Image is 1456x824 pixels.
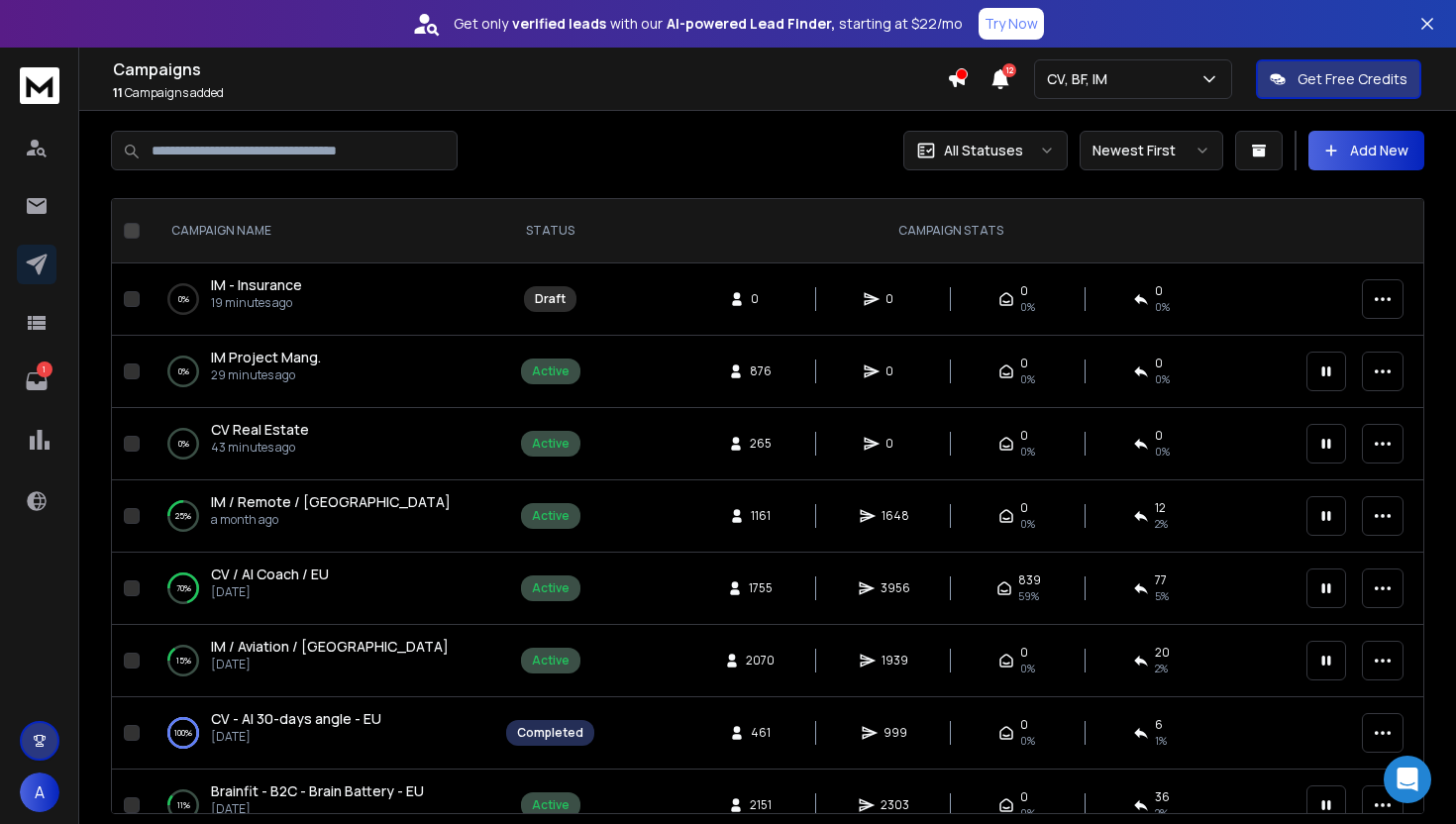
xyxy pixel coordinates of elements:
th: STATUS [494,199,606,263]
p: 19 minutes ago [211,295,302,311]
button: A [20,772,59,812]
span: 0 [885,291,905,307]
span: 461 [751,725,771,741]
p: 25 % [175,506,191,526]
strong: verified leads [512,14,606,34]
a: Brainfit - B2C - Brain Battery - EU [211,781,424,801]
p: 29 minutes ago [211,367,321,383]
p: 11 % [177,795,190,815]
span: 2303 [881,797,909,813]
span: 3956 [881,580,910,596]
td: 0%CV Real Estate43 minutes ago [148,408,494,480]
span: 12 [1155,500,1166,516]
p: Get only with our starting at $22/mo [454,14,963,34]
a: IM Project Mang. [211,348,321,367]
span: 999 [884,725,907,741]
span: 876 [750,363,772,379]
span: 77 [1155,572,1167,588]
span: 2151 [750,797,772,813]
span: 0 [1155,356,1163,371]
p: a month ago [211,512,451,528]
p: 0 % [178,289,189,309]
span: 0 [1020,283,1028,299]
th: CAMPAIGN STATS [606,199,1295,263]
div: Active [532,363,570,379]
a: IM / Remote / [GEOGRAPHIC_DATA] [211,492,451,512]
span: 2 % [1155,661,1168,676]
span: 0 [1020,717,1028,733]
span: 0 [1020,356,1028,371]
strong: AI-powered Lead Finder, [667,14,835,34]
span: 6 [1155,717,1163,733]
span: 1648 [882,508,909,524]
p: [DATE] [211,584,329,600]
p: [DATE] [211,657,449,672]
p: Get Free Credits [1298,69,1407,89]
span: 59 % [1018,588,1039,604]
div: Active [532,508,570,524]
th: CAMPAIGN NAME [148,199,494,263]
a: IM / Aviation / [GEOGRAPHIC_DATA] [211,637,449,657]
p: 0 % [178,434,189,454]
span: 0 [885,363,905,379]
a: CV Real Estate [211,420,309,440]
td: 25%IM / Remote / [GEOGRAPHIC_DATA]a month ago [148,480,494,553]
p: 0 % [178,361,189,381]
span: 0% [1020,371,1035,387]
span: 1161 [751,508,771,524]
span: 0% [1020,661,1035,676]
span: 0% [1020,299,1035,315]
span: 0 [1155,428,1163,444]
span: CV Real Estate [211,420,309,439]
a: IM - Insurance [211,275,302,295]
button: Newest First [1080,131,1223,170]
span: 839 [1018,572,1041,588]
span: 36 [1155,789,1170,805]
span: 0% [1020,516,1035,532]
td: 0%IM Project Mang.29 minutes ago [148,336,494,408]
td: 0%IM - Insurance19 minutes ago [148,263,494,336]
td: 70%CV / AI Coach / EU[DATE] [148,553,494,625]
div: Open Intercom Messenger [1384,756,1431,803]
span: 0% [1155,371,1170,387]
span: 0% [1020,444,1035,460]
p: 1 [37,361,52,377]
a: CV - AI 30-days angle - EU [211,709,381,729]
span: IM - Insurance [211,275,302,294]
span: 0% [1020,733,1035,749]
div: Active [532,797,570,813]
span: 0 [1020,789,1028,805]
span: 2 % [1155,516,1168,532]
span: 0 [1020,645,1028,661]
td: 100%CV - AI 30-days angle - EU[DATE] [148,697,494,770]
span: 0 [1155,283,1163,299]
p: 43 minutes ago [211,440,309,456]
span: 265 [750,436,772,452]
span: Brainfit - B2C - Brain Battery - EU [211,781,424,800]
span: IM Project Mang. [211,348,321,366]
a: CV / AI Coach / EU [211,565,329,584]
span: 0 [1020,428,1028,444]
span: 12 [1002,63,1016,77]
span: 0 [1020,500,1028,516]
span: 2 % [1155,805,1168,821]
span: IM / Aviation / [GEOGRAPHIC_DATA] [211,637,449,656]
p: [DATE] [211,801,424,817]
h1: Campaigns [113,57,947,81]
div: Active [532,436,570,452]
span: 0% [1020,805,1035,821]
span: 11 [113,84,123,101]
p: CV, BF, IM [1047,69,1115,89]
div: Draft [535,291,566,307]
td: 15%IM / Aviation / [GEOGRAPHIC_DATA][DATE] [148,625,494,697]
p: 15 % [176,651,191,670]
p: 100 % [174,723,192,743]
span: 1939 [882,653,908,669]
span: 20 [1155,645,1170,661]
span: 0 [751,291,771,307]
button: Add New [1308,131,1424,170]
span: 0 [885,436,905,452]
img: logo [20,67,59,104]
